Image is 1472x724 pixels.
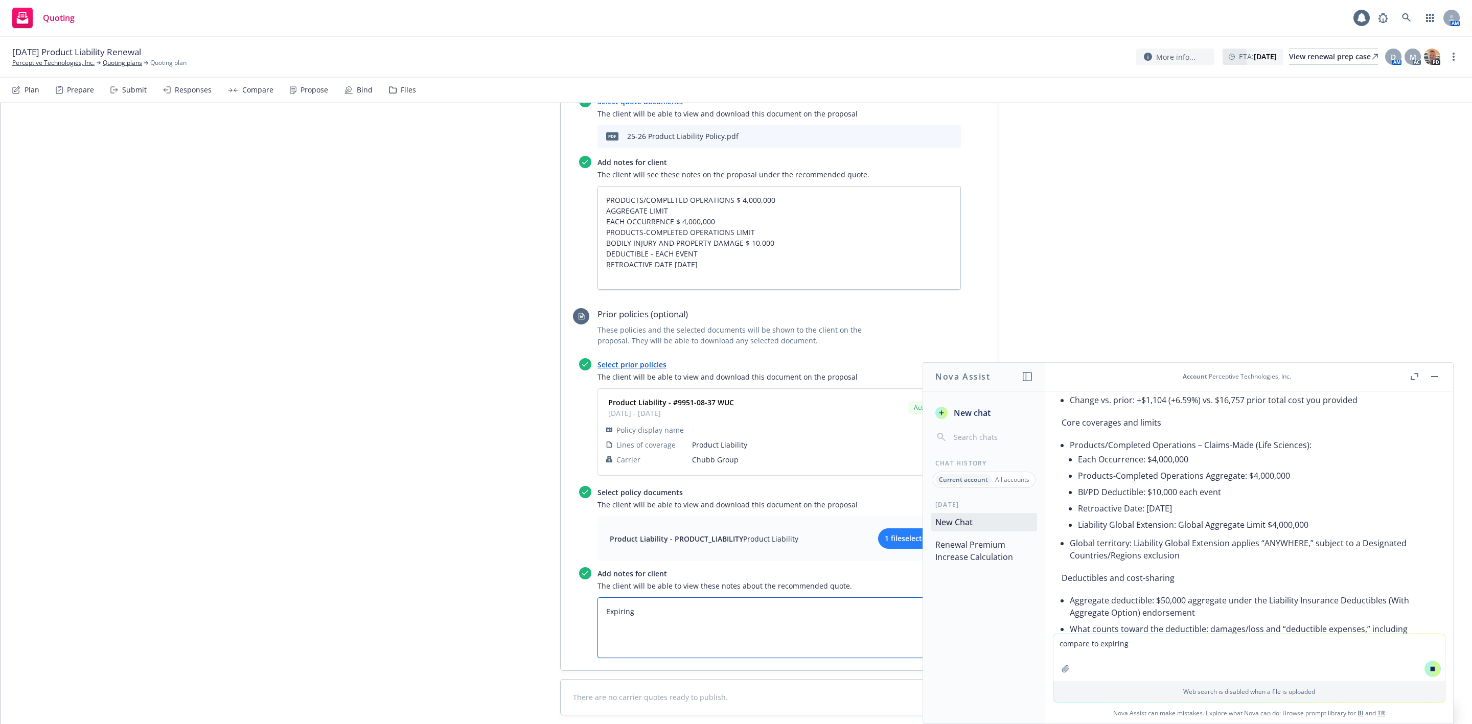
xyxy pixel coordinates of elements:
[627,131,739,142] div: 25-26 Product Liability Policy.pdf
[242,86,273,94] div: Compare
[357,86,373,94] div: Bind
[1062,572,1437,584] p: Deductibles and cost-sharing
[150,58,187,67] span: Quoting plan
[597,157,667,167] a: Add notes for client
[1183,372,1291,381] div: : Perceptive Technologies, Inc.
[915,130,923,143] button: download file
[103,58,142,67] a: Quoting plans
[931,404,1037,422] button: New chat
[931,513,1037,531] button: New Chat
[8,4,79,32] a: Quoting
[692,425,952,435] span: -
[1289,49,1378,64] div: View renewal prep case
[301,86,328,94] div: Propose
[597,324,889,346] span: These policies and the selected documents will be shown to the client on the proposal. They will ...
[1070,535,1437,564] li: Global territory: Liability Global Extension applies “ANYWHERE,” subject to a Designated Countrie...
[931,535,1037,566] button: Renewal Premium Increase Calculation
[597,487,683,497] a: Select policy documents
[1447,51,1460,63] a: more
[597,186,961,290] textarea: PRODUCTS/COMPLETED OPERATIONS $ 4,000,000 AGGREGATE LIMIT EACH OCCURRENCE $ 4,000,000 PRODUCTS-CO...
[616,454,640,465] span: Carrier
[1396,8,1417,28] a: Search
[952,430,1033,445] input: Search chats
[122,86,147,94] div: Submit
[1062,416,1437,429] p: Core coverages and limits
[1078,500,1437,517] li: Retroactive Date: [DATE]
[43,14,75,22] span: Quoting
[931,130,940,143] button: preview file
[616,439,676,450] span: Lines of coverage
[1289,49,1378,65] a: View renewal prep case
[12,58,95,67] a: Perceptive Technologies, Inc.
[573,692,985,703] span: There are no carrier quotes ready to publish.
[1049,703,1449,723] span: Nova Assist can make mistakes. Explore what Nova can do: Browse prompt library for and
[1070,621,1437,662] li: What counts toward the deductible: damages/loss and “deductible expenses,” including defense/clai...
[175,86,212,94] div: Responses
[597,97,683,106] a: Select quote documents
[878,528,949,549] button: 1 fileselected
[1078,468,1437,484] li: Products-Completed Operations Aggregate: $4,000,000
[1136,49,1214,65] button: More info...
[616,425,684,435] span: Policy display name
[1373,8,1393,28] a: Report a Bug
[952,407,991,419] span: New chat
[1070,392,1437,408] li: Change vs. prior: +$1,104 (+6.59%) vs. $16,757 prior total cost you provided
[1377,709,1385,717] a: TR
[923,500,1045,509] div: [DATE]
[1254,52,1277,61] strong: [DATE]
[935,370,991,383] h1: Nova Assist
[597,580,961,591] span: The client will be able to view these notes about the recommended quote.
[1078,451,1437,468] li: Each Occurrence: $4,000,000
[885,533,931,544] span: 1 file selected
[912,403,933,412] span: Active
[692,454,952,465] span: Chubb Group
[1078,517,1437,533] li: Liability Global Extension: Global Aggregate Limit $4,000,000
[597,308,889,320] span: Prior policies (optional)
[1424,49,1440,65] img: photo
[606,132,618,140] span: pdf
[597,108,961,119] span: The client will be able to view and download this document on the proposal
[597,569,667,578] a: Add notes for client
[923,459,1045,468] div: Chat History
[67,86,94,94] div: Prepare
[1410,52,1416,62] span: M
[692,439,952,450] span: Product Liability
[597,597,961,658] textarea: Expiring
[1060,687,1439,696] p: Web search is disabled when a file is uploaded
[1183,372,1207,381] span: Account
[1420,8,1440,28] a: Switch app
[401,86,416,94] div: Files
[1078,484,1437,500] li: BI/PD Deductible: $10,000 each event
[743,534,798,544] span: Product Liability
[1156,52,1195,62] span: More info...
[597,169,961,180] span: The client will see these notes on the proposal under the recommended quote.
[1391,52,1396,62] span: D
[608,398,734,407] strong: Product Liability - #9951-08-37 WUC
[597,360,666,369] a: Select prior policies
[25,86,39,94] div: Plan
[1070,437,1437,535] li: Products/Completed Operations – Claims-Made (Life Sciences):
[610,534,743,544] span: Product Liability - PRODUCT_LIABILITY
[949,130,957,143] button: archive file
[1070,592,1437,621] li: Aggregate deductible: $50,000 aggregate under the Liability Insurance Deductibles (With Aggregate...
[995,475,1029,484] p: All accounts
[939,475,988,484] p: Current account
[608,408,734,418] span: [DATE] - [DATE]
[1358,709,1364,717] a: BI
[597,499,961,510] span: The client will be able to view and download this document on the proposal
[597,371,961,382] span: The client will be able to view and download this document on the proposal
[1239,51,1277,62] span: ETA :
[12,46,141,58] span: [DATE] Product Liability Renewal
